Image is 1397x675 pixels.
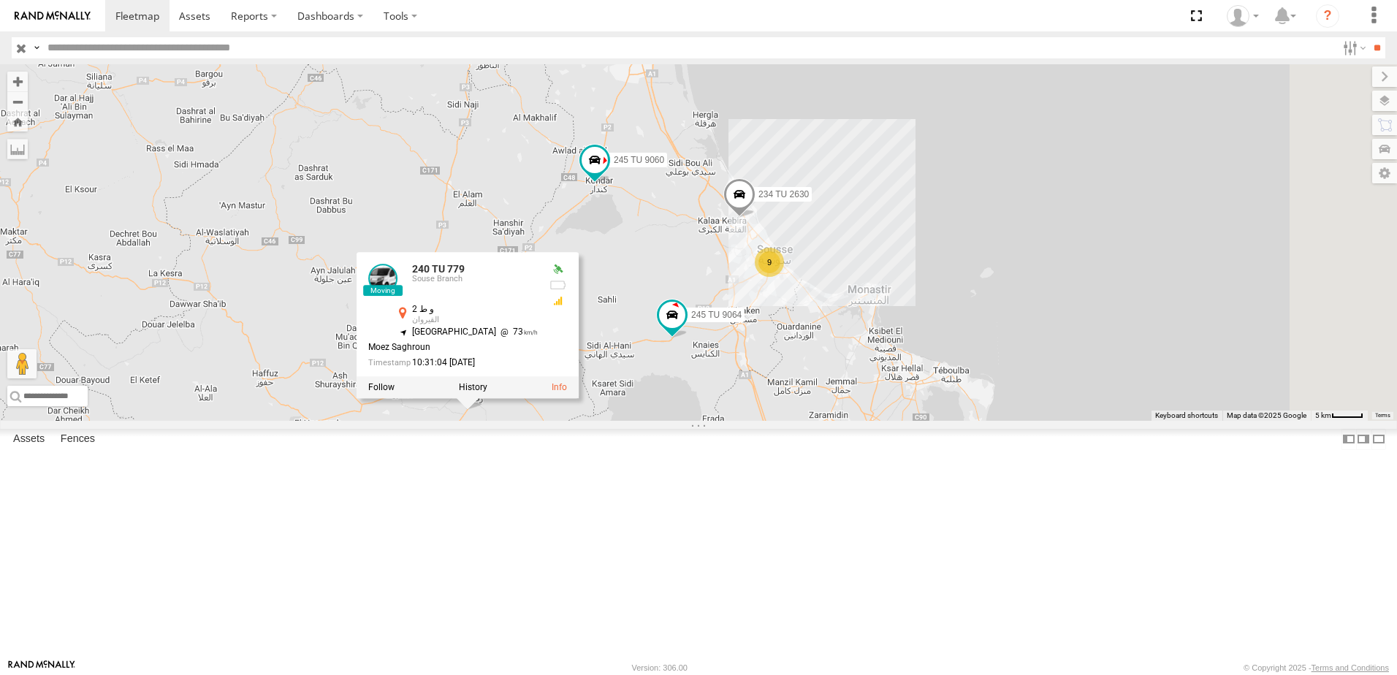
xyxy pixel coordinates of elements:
button: Drag Pegman onto the map to open Street View [7,349,37,378]
a: View Asset Details [368,264,397,293]
span: 73 [496,327,538,337]
div: القيروان [412,316,538,324]
button: Zoom Home [7,112,28,131]
button: Map Scale: 5 km per 40 pixels [1311,411,1368,421]
a: Visit our Website [8,660,75,675]
label: Hide Summary Table [1371,429,1386,450]
img: rand-logo.svg [15,11,91,21]
div: Moez Saghroun [368,343,538,353]
label: View Asset History [459,383,487,393]
a: Terms (opens in new tab) [1375,413,1390,419]
label: Measure [7,139,28,159]
label: Dock Summary Table to the Right [1356,429,1371,450]
span: [GEOGRAPHIC_DATA] [412,327,496,337]
label: Map Settings [1372,163,1397,183]
div: GSM Signal = 3 [549,295,567,307]
i: ? [1316,4,1339,28]
label: Dock Summary Table to the Left [1341,429,1356,450]
label: Search Filter Options [1337,37,1369,58]
button: Zoom in [7,72,28,91]
span: 245 TU 9060 [614,156,664,166]
div: Valid GPS Fix [549,264,567,275]
div: Souse Branch [412,275,538,284]
label: Realtime tracking of Asset [368,383,395,393]
span: 245 TU 9064 [691,310,742,320]
label: Search Query [31,37,42,58]
div: Nejah Benkhalifa [1222,5,1264,27]
div: No battery health information received from this device. [549,280,567,291]
div: 9 [755,248,784,277]
label: Fences [53,429,102,449]
button: Keyboard shortcuts [1155,411,1218,421]
span: 234 TU 2630 [758,189,809,199]
label: Assets [6,429,52,449]
div: Version: 306.00 [632,663,688,672]
span: 5 km [1315,411,1331,419]
button: Zoom out [7,91,28,112]
div: و ط 2 [412,305,538,314]
span: Map data ©2025 Google [1227,411,1306,419]
a: View Asset Details [552,383,567,393]
div: © Copyright 2025 - [1244,663,1389,672]
div: Date/time of location update [368,359,538,368]
a: 240 TU 779 [412,263,465,275]
a: Terms and Conditions [1312,663,1389,672]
